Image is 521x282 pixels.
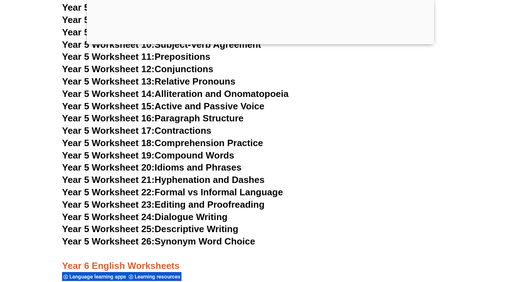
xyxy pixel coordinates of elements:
[62,162,155,173] span: Year 5 Worksheet 20:
[62,125,155,136] span: Year 5 Worksheet 17:
[62,174,264,185] a: Year 5 Worksheet 21:Hyphenation and Dashes
[399,202,521,282] iframe: Chat Widget
[62,76,235,87] a: Year 5 Worksheet 13:Relative Pronouns
[62,15,150,25] span: Year 5 Worksheet 8:
[62,272,127,281] div: Language learning apps
[62,174,155,185] span: Year 5 Worksheet 21:
[62,150,234,161] a: Year 5 Worksheet 19:Compound Words
[62,199,155,210] span: Year 5 Worksheet 23:
[62,236,255,247] a: Year 5 Worksheet 26:Synonym Word Choice
[69,274,128,280] span: Language learning apps
[62,113,243,123] a: Year 5 Worksheet 16:Paragraph Structure
[62,101,155,111] span: Year 5 Worksheet 15:
[62,101,264,111] a: Year 5 Worksheet 15:Active and Passive Voice
[62,199,264,210] a: Year 5 Worksheet 23:Editing and Proofreading
[62,162,241,173] a: Year 5 Worksheet 20:Idioms and Phrases
[62,51,210,62] a: Year 5 Worksheet 11:Prepositions
[62,64,213,74] a: Year 5 Worksheet 12:Conjunctions
[127,272,181,281] div: Learning resources
[62,138,263,148] a: Year 5 Worksheet 18:Comprehension Practice
[62,15,262,25] a: Year 5 Worksheet 8:Synonyms and Antonyms
[62,187,283,197] a: Year 5 Worksheet 22:Formal vs Informal Language
[62,248,459,272] h3: Year 6 English Worksheets
[62,76,155,87] span: Year 5 Worksheet 13:
[62,125,211,136] a: Year 5 Worksheet 17:Contractions
[62,88,288,99] a: Year 5 Worksheet 14:Alliteration and Onomatopoeia
[62,39,155,50] span: Year 5 Worksheet 10:
[62,27,203,38] a: Year 5 Worksheet 9:Verb Tenses
[62,88,155,99] span: Year 5 Worksheet 14:
[62,64,155,74] span: Year 5 Worksheet 12:
[62,2,150,13] span: Year 5 Worksheet 7:
[135,274,183,280] span: Learning resources
[62,150,155,161] span: Year 5 Worksheet 19:
[62,236,155,247] span: Year 5 Worksheet 26:
[62,138,155,148] span: Year 5 Worksheet 18:
[62,51,155,62] span: Year 5 Worksheet 11:
[62,224,155,234] span: Year 5 Worksheet 25:
[62,2,208,13] a: Year 5 Worksheet 7:Homophones
[62,187,155,197] span: Year 5 Worksheet 22:
[62,224,238,234] a: Year 5 Worksheet 25:Descriptive Writing
[62,113,155,123] span: Year 5 Worksheet 16:
[62,212,228,222] a: Year 5 Worksheet 24:Dialogue Writing
[62,212,155,222] span: Year 5 Worksheet 24:
[62,27,150,38] span: Year 5 Worksheet 9:
[62,39,261,50] a: Year 5 Worksheet 10:Subject-Verb Agreement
